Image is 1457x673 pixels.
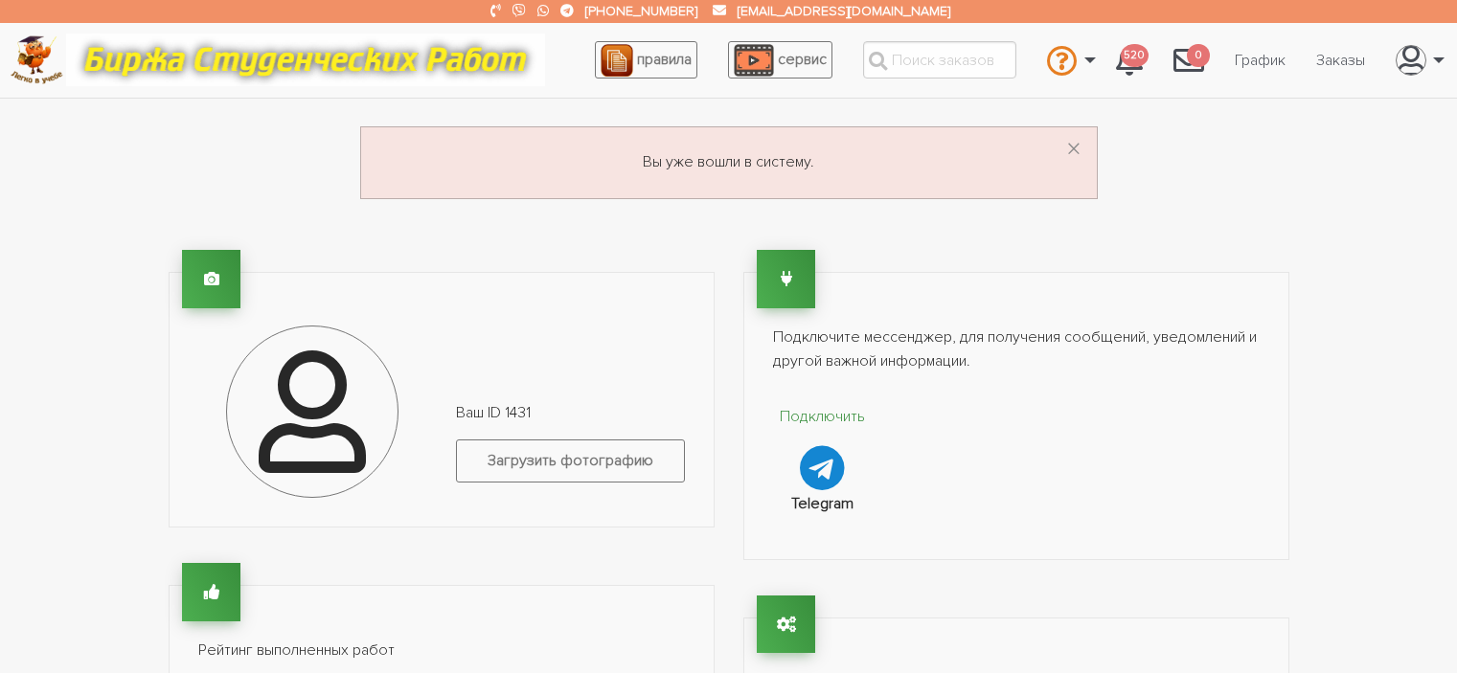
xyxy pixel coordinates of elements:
[773,405,874,430] p: Подключить
[791,494,854,513] strong: Telegram
[11,35,63,84] img: logo-c4363faeb99b52c628a42810ed6dfb4293a56d4e4775eb116515dfe7f33672af.png
[773,325,1260,374] p: Подключите мессенджер, для получения сообщений, уведомлений и другой важной информации.
[66,34,545,86] img: motto-12e01f5a76059d5f6a28199ef077b1f78e012cfde436ab5cf1d4517935686d32.gif
[1101,34,1158,86] a: 520
[863,41,1016,79] input: Поиск заказов
[728,41,832,79] a: сервис
[601,44,633,77] img: agreement_icon-feca34a61ba7f3d1581b08bc946b2ec1ccb426f67415f344566775c155b7f62c.png
[734,44,774,77] img: play_icon-49f7f135c9dc9a03216cfdbccbe1e3994649169d890fb554cedf0eac35a01ba8.png
[1301,42,1380,79] a: Заказы
[1066,135,1081,166] button: Dismiss alert
[1121,44,1149,68] span: 520
[1219,42,1301,79] a: График
[738,3,950,19] a: [EMAIL_ADDRESS][DOMAIN_NAME]
[198,639,685,663] p: Рейтинг выполненных работ
[778,50,827,69] span: сервис
[1187,44,1210,68] span: 0
[585,3,697,19] a: [PHONE_NUMBER]
[1066,131,1081,168] span: ×
[456,439,685,482] label: Загрузить фотографию
[595,41,697,79] a: правила
[1158,34,1219,86] a: 0
[637,50,692,69] span: правила
[442,401,699,498] div: Ваш ID 1431
[384,150,1074,175] p: Вы уже вошли в систему.
[773,405,874,490] a: Подключить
